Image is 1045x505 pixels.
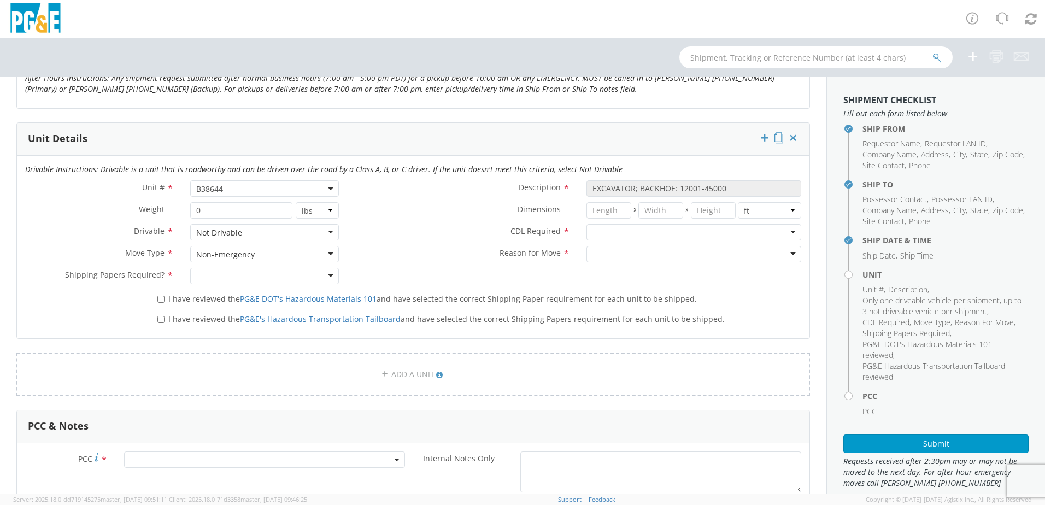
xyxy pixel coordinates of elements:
span: City [953,149,966,160]
span: Internal Notes Only [423,453,495,463]
span: Ship Date [862,250,896,261]
span: Weight [139,204,165,214]
span: Unit # [862,284,884,295]
li: , [862,328,952,339]
li: , [862,138,922,149]
h4: PCC [862,392,1029,400]
span: Dimensions [518,204,561,214]
li: , [925,138,988,149]
h3: PCC & Notes [28,421,89,432]
li: , [862,295,1026,317]
li: , [970,149,990,160]
span: Shipping Papers Required? [65,269,165,280]
span: Reason For Move [955,317,1014,327]
span: Requestor Name [862,138,920,149]
a: Support [558,495,582,503]
input: Height [691,202,736,219]
span: PCC [78,454,92,464]
span: PG&E DOT's Hazardous Materials 101 reviewed [862,339,992,360]
span: City [953,205,966,215]
span: Phone [909,160,931,171]
li: , [862,317,911,328]
span: State [970,149,988,160]
div: Non-Emergency [196,249,255,260]
span: B38644 [196,184,333,194]
span: Move Type [914,317,950,327]
input: I have reviewed thePG&E's Hazardous Transportation Tailboardand have selected the correct Shippin... [157,316,165,323]
span: Copyright © [DATE]-[DATE] Agistix Inc., All Rights Reserved [866,495,1032,504]
button: Submit [843,434,1029,453]
input: Shipment, Tracking or Reference Number (at least 4 chars) [679,46,953,68]
span: Possessor LAN ID [931,194,993,204]
span: Requests received after 2:30pm may or may not be moved to the next day. For after hour emergency ... [843,456,1029,489]
img: pge-logo-06675f144f4cfa6a6814.png [8,3,63,36]
span: master, [DATE] 09:51:11 [101,495,167,503]
li: , [862,284,885,295]
span: Fill out each form listed below [843,108,1029,119]
li: , [953,205,967,216]
input: I have reviewed thePG&E DOT's Hazardous Materials 101and have selected the correct Shipping Paper... [157,296,165,303]
span: Requestor LAN ID [925,138,986,149]
span: I have reviewed the and have selected the correct Shipping Papers requirement for each unit to be... [168,314,725,324]
li: , [888,284,929,295]
span: Reason for Move [500,248,561,258]
span: Site Contact [862,216,905,226]
div: Not Drivable [196,227,242,238]
li: , [921,149,950,160]
h4: Ship From [862,125,1029,133]
span: Phone [909,216,931,226]
span: Move Type [125,248,165,258]
span: B38644 [190,180,339,197]
h4: Ship To [862,180,1029,189]
li: , [970,205,990,216]
span: Possessor Contact [862,194,927,204]
span: Server: 2025.18.0-dd719145275 [13,495,167,503]
li: , [862,160,906,171]
span: Address [921,205,949,215]
span: State [970,205,988,215]
li: , [955,317,1015,328]
span: Site Contact [862,160,905,171]
li: , [862,216,906,227]
strong: Shipment Checklist [843,94,936,106]
li: , [862,339,1026,361]
span: Shipping Papers Required [862,328,950,338]
li: , [993,205,1025,216]
input: Width [638,202,683,219]
span: X [683,202,691,219]
span: Zip Code [993,149,1023,160]
li: , [862,149,918,160]
span: PCC [862,406,877,416]
a: Feedback [589,495,615,503]
li: , [993,149,1025,160]
span: I have reviewed the and have selected the correct Shipping Paper requirement for each unit to be ... [168,293,697,304]
span: Description [519,182,561,192]
span: PG&E Hazardous Transportation Tailboard reviewed [862,361,1005,382]
h3: Unit Details [28,133,87,144]
span: X [631,202,639,219]
li: , [862,250,897,261]
li: , [862,205,918,216]
span: CDL Required [510,226,561,236]
i: After Hours Instructions: Any shipment request submitted after normal business hours (7:00 am - 5... [25,73,774,94]
li: , [862,194,929,205]
h4: Ship Date & Time [862,236,1029,244]
span: CDL Required [862,317,909,327]
a: PG&E DOT's Hazardous Materials 101 [240,293,377,304]
i: Drivable Instructions: Drivable is a unit that is roadworthy and can be driven over the road by a... [25,164,623,174]
h4: Unit [862,271,1029,279]
li: , [931,194,994,205]
span: Unit # [142,182,165,192]
input: Length [586,202,631,219]
span: master, [DATE] 09:46:25 [240,495,307,503]
span: Only one driveable vehicle per shipment, up to 3 not driveable vehicle per shipment [862,295,1021,316]
span: Drivable [134,226,165,236]
span: Zip Code [993,205,1023,215]
a: PG&E's Hazardous Transportation Tailboard [240,314,401,324]
span: Description [888,284,927,295]
span: Company Name [862,205,917,215]
li: , [914,317,952,328]
span: Address [921,149,949,160]
a: ADD A UNIT [16,353,810,396]
span: Client: 2025.18.0-71d3358 [169,495,307,503]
